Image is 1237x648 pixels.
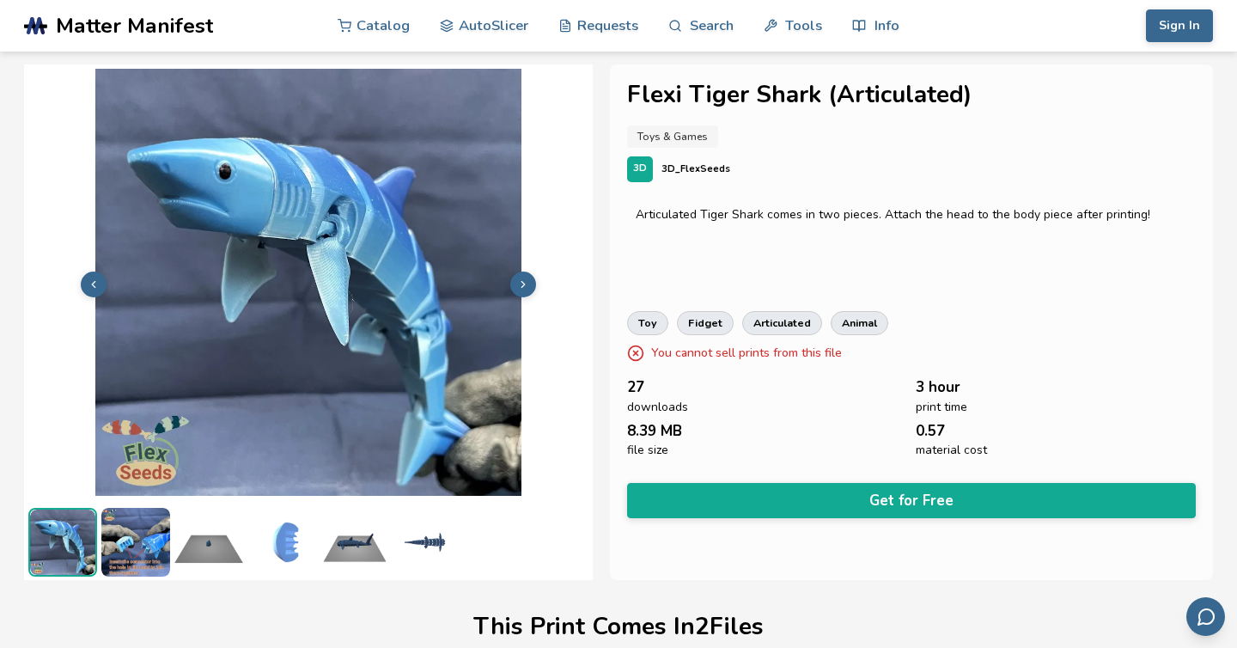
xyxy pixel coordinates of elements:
h1: This Print Comes In 2 File s [473,614,764,640]
span: material cost [916,443,987,457]
span: 3 hour [916,379,960,395]
span: downloads [627,400,688,414]
a: Toys & Games [627,125,718,148]
a: fidget [677,311,734,335]
p: 3D_FlexSeeds [661,160,730,178]
a: toy [627,311,668,335]
img: Flexi_Tiger-Shark_Body_3D_Preview [393,508,462,577]
span: 27 [627,379,644,395]
button: Sign In [1146,9,1213,42]
span: print time [916,400,967,414]
span: Matter Manifest [56,14,213,38]
img: Flexi_Tiger-Shark_head_Print_Bed_Preview [174,508,243,577]
img: Flexi_Tiger-Shark_Body_Print_Bed_Preview [320,508,389,577]
div: Articulated Tiger Shark comes in two pieces. Attach the head to the body piece after printing! [636,208,1187,222]
p: You cannot sell prints from this file [651,344,842,362]
button: Send feedback via email [1186,597,1225,636]
span: 8.39 MB [627,423,682,439]
a: articulated [742,311,822,335]
span: file size [627,443,668,457]
span: 0.57 [916,423,945,439]
a: animal [831,311,888,335]
span: 3D [633,163,647,174]
button: Get for Free [627,483,1196,518]
h1: Flexi Tiger Shark (Articulated) [627,82,1196,108]
img: Flexi_Tiger-Shark_head_3D_Preview [247,508,316,577]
